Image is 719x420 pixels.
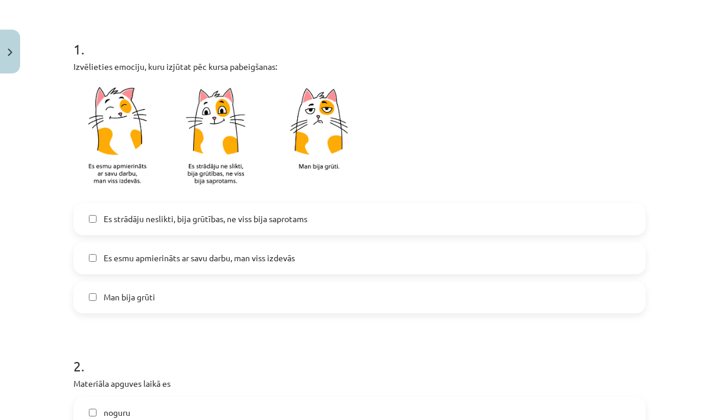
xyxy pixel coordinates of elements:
input: noguru [89,409,97,416]
h1: 1 . [73,20,646,57]
h1: 2 . [73,337,646,374]
p: Materiāla apguves laikā es [73,377,646,390]
input: Es strādāju neslikti, bija grūtības, ne viss bija saprotams [89,215,97,223]
input: Man bija grūti [89,293,97,301]
span: Man bija grūti [104,291,155,303]
span: Es esmu apmierināts ar savu darbu, man viss izdevās [104,252,295,264]
p: Izvēlieties emociju, kuru izjūtat pēc kursa pabeigšanas: [73,60,646,73]
span: Es strādāju neslikti, bija grūtības, ne viss bija saprotams [104,213,307,225]
span: noguru [104,406,130,419]
img: icon-close-lesson-0947bae3869378f0d4975bcd49f059093ad1ed9edebbc8119c70593378902aed.svg [8,49,12,56]
input: Es esmu apmierināts ar savu darbu, man viss izdevās [89,254,97,262]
